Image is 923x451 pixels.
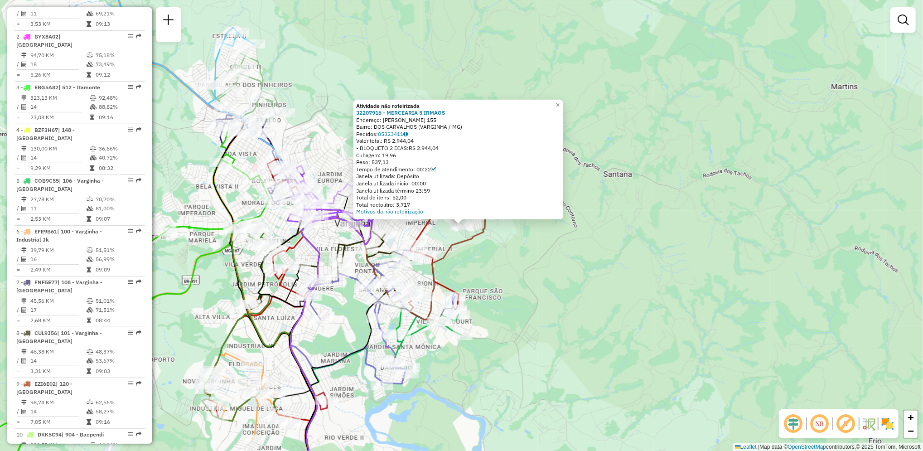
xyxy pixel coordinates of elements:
[95,417,141,427] td: 09:16
[30,316,86,325] td: 2,68 KM
[136,84,141,90] em: Rota exportada
[30,296,86,306] td: 45,56 KM
[450,221,473,230] div: Atividade não roteirizada - MERCEARIA 5 IRMAOS
[21,298,27,304] i: Distância Total
[30,195,86,204] td: 27,78 KM
[356,194,561,201] div: Total de itens: 52,00
[16,330,102,344] span: 8 -
[758,444,759,450] span: |
[552,99,563,110] a: Close popup
[21,62,27,67] i: Total de Atividades
[30,356,86,365] td: 14
[16,356,21,365] td: /
[95,265,141,274] td: 09:09
[95,347,141,356] td: 48,37%
[95,60,141,69] td: 73,49%
[136,330,141,335] em: Rota exportada
[87,11,93,16] i: % de utilização da cubagem
[87,72,91,78] i: Tempo total em rota
[87,419,91,425] i: Tempo total em rota
[356,159,561,166] div: Peso: 537,13
[30,214,86,223] td: 2,53 KM
[21,247,27,253] i: Distância Total
[16,102,21,112] td: /
[21,104,27,110] i: Total de Atividades
[16,177,104,192] span: | 106 - Varginha - [GEOGRAPHIC_DATA]
[30,93,89,102] td: 323,13 KM
[30,113,89,122] td: 23,08 KM
[95,204,141,213] td: 81,00%
[30,347,86,356] td: 46,38 KM
[136,178,141,183] em: Rota exportada
[30,204,86,213] td: 11
[30,398,86,407] td: 98,74 KM
[21,400,27,405] i: Distância Total
[34,84,58,91] span: EBG5A82
[95,398,141,407] td: 62,56%
[21,155,27,160] i: Total de Atividades
[128,127,133,132] em: Opções
[356,116,561,124] div: Endereço: [PERSON_NAME] 155
[95,246,141,255] td: 51,51%
[95,316,141,325] td: 08:44
[30,60,86,69] td: 18
[95,306,141,315] td: 71,51%
[87,257,93,262] i: % de utilização da cubagem
[87,298,93,304] i: % de utilização do peso
[16,367,21,376] td: =
[87,409,93,414] i: % de utilização da cubagem
[136,432,141,437] em: Rota exportada
[136,34,141,39] em: Rota exportada
[16,417,21,427] td: =
[128,381,133,386] em: Opções
[128,279,133,285] em: Opções
[30,255,86,264] td: 16
[16,214,21,223] td: =
[16,33,72,48] span: | [GEOGRAPHIC_DATA]
[95,296,141,306] td: 51,01%
[128,84,133,90] em: Opções
[30,144,89,153] td: 130,00 KM
[16,113,21,122] td: =
[16,380,72,395] span: 9 -
[403,131,408,137] i: Observações
[95,70,141,79] td: 09:12
[87,318,91,323] i: Tempo total em rota
[98,113,141,122] td: 09:16
[21,206,27,211] i: Total de Atividades
[98,144,141,153] td: 36,66%
[87,247,93,253] i: % de utilização do peso
[356,187,561,194] div: Janela utilizada término 23:59
[87,21,91,27] i: Tempo total em rota
[356,131,561,138] div: Pedidos:
[34,177,59,184] span: COB9C55
[21,349,27,354] i: Distância Total
[783,413,804,435] span: Ocultar deslocamento
[16,431,104,438] span: 10 -
[98,164,141,173] td: 08:32
[356,123,561,131] div: Bairro: DOS CARVALHOS (VARGINHA / MG)
[16,204,21,213] td: /
[735,444,757,450] a: Leaflet
[30,246,86,255] td: 39,79 KM
[861,417,876,431] img: Fluxo de ruas
[136,279,141,285] em: Rota exportada
[30,51,86,60] td: 94,70 KM
[95,214,141,223] td: 09:07
[30,367,86,376] td: 3,31 KM
[16,126,75,141] span: | 148 - [GEOGRAPHIC_DATA]
[16,407,21,416] td: /
[87,358,93,364] i: % de utilização da cubagem
[90,115,94,120] i: Tempo total em rota
[128,34,133,39] em: Opções
[95,407,141,416] td: 58,27%
[16,33,72,48] span: 2 -
[62,431,104,438] span: | 904 - Baependi
[356,109,445,116] a: 32207916 - MERCEARIA 5 IRMAOS
[30,70,86,79] td: 5,26 KM
[16,164,21,173] td: =
[30,441,89,450] td: 320,55 KM
[87,216,91,222] i: Tempo total em rota
[136,228,141,234] em: Rota exportada
[128,432,133,437] em: Opções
